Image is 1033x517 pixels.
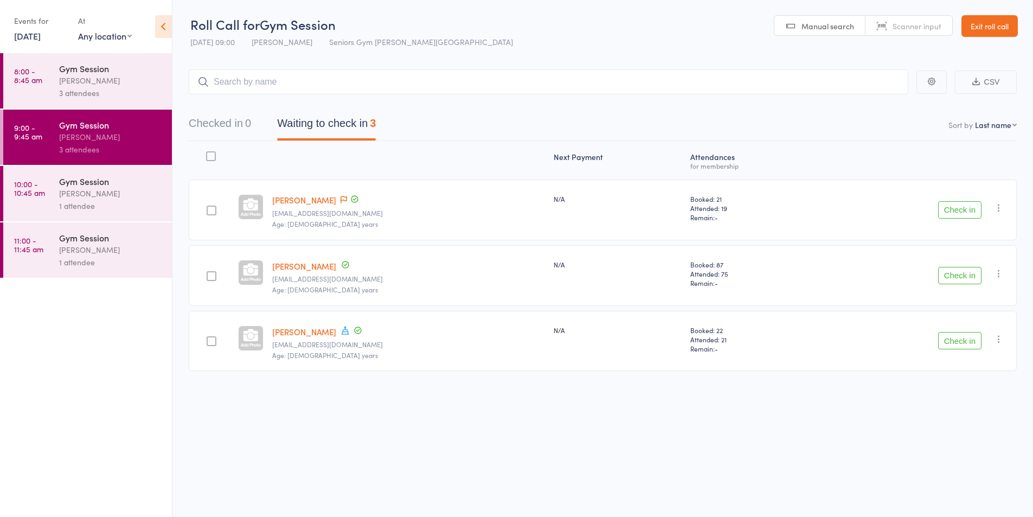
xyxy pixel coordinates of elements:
[690,203,816,213] span: Attended: 19
[59,131,163,143] div: [PERSON_NAME]
[272,350,378,360] span: Age: [DEMOGRAPHIC_DATA] years
[59,119,163,131] div: Gym Session
[715,344,718,353] span: -
[14,30,41,42] a: [DATE]
[59,74,163,87] div: [PERSON_NAME]
[245,117,251,129] div: 0
[690,260,816,269] span: Booked: 87
[801,21,854,31] span: Manual search
[938,267,981,284] button: Check in
[14,12,67,30] div: Events for
[14,180,45,197] time: 10:00 - 10:45 am
[690,335,816,344] span: Attended: 21
[59,175,163,187] div: Gym Session
[190,15,260,33] span: Roll Call for
[938,201,981,219] button: Check in
[3,222,172,278] a: 11:00 -11:45 amGym Session[PERSON_NAME]1 attendee
[690,269,816,278] span: Attended: 75
[3,53,172,108] a: 8:00 -8:45 amGym Session[PERSON_NAME]3 attendees
[690,325,816,335] span: Booked: 22
[549,146,686,175] div: Next Payment
[975,119,1011,130] div: Last name
[59,200,163,212] div: 1 attendee
[715,278,718,288] span: -
[260,15,336,33] span: Gym Session
[948,119,973,130] label: Sort by
[189,112,251,141] button: Checked in0
[554,194,682,203] div: N/A
[690,162,816,169] div: for membership
[272,326,336,337] a: [PERSON_NAME]
[329,36,513,47] span: Seniors Gym [PERSON_NAME][GEOGRAPHIC_DATA]
[938,332,981,349] button: Check in
[272,260,336,272] a: [PERSON_NAME]
[59,187,163,200] div: [PERSON_NAME]
[59,232,163,244] div: Gym Session
[272,285,378,294] span: Age: [DEMOGRAPHIC_DATA] years
[893,21,941,31] span: Scanner input
[14,236,43,253] time: 11:00 - 11:45 am
[715,213,718,222] span: -
[554,325,682,335] div: N/A
[59,256,163,269] div: 1 attendee
[690,278,816,288] span: Remain:
[59,62,163,74] div: Gym Session
[3,110,172,165] a: 9:00 -9:45 amGym Session[PERSON_NAME]3 attendees
[14,123,42,141] time: 9:00 - 9:45 am
[272,219,378,228] span: Age: [DEMOGRAPHIC_DATA] years
[272,341,545,348] small: sibu8723@gmail.com
[190,36,235,47] span: [DATE] 09:00
[690,194,816,203] span: Booked: 21
[955,71,1017,94] button: CSV
[961,15,1018,37] a: Exit roll call
[59,244,163,256] div: [PERSON_NAME]
[272,209,545,217] small: jessicaissapersonal@gmail.com
[189,69,908,94] input: Search by name
[59,87,163,99] div: 3 attendees
[277,112,376,141] button: Waiting to check in3
[690,213,816,222] span: Remain:
[370,117,376,129] div: 3
[78,12,132,30] div: At
[14,67,42,84] time: 8:00 - 8:45 am
[3,166,172,221] a: 10:00 -10:45 amGym Session[PERSON_NAME]1 attendee
[686,146,820,175] div: Atten­dances
[252,36,312,47] span: [PERSON_NAME]
[272,275,545,283] small: t_katsigiannis@hotmail.com
[78,30,132,42] div: Any location
[690,344,816,353] span: Remain:
[554,260,682,269] div: N/A
[59,143,163,156] div: 3 attendees
[272,194,336,206] a: [PERSON_NAME]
